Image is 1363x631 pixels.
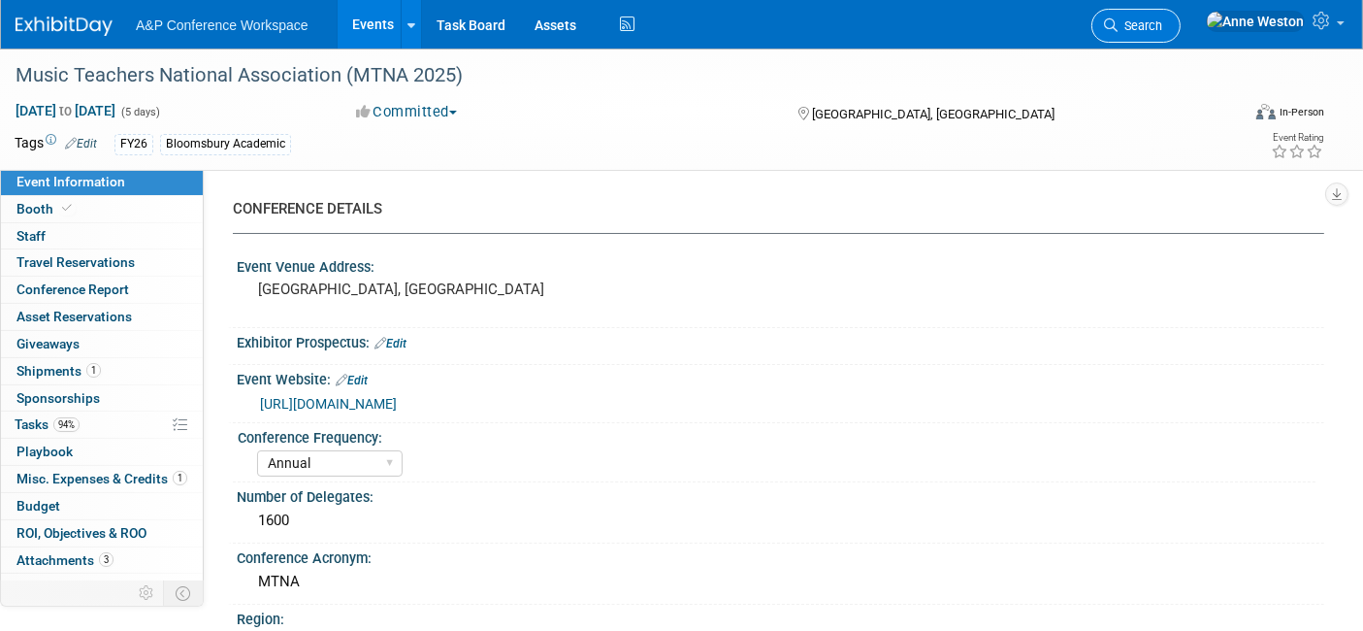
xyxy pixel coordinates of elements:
[1,548,203,574] a: Attachments3
[233,199,1310,219] div: CONFERENCE DETAILS
[16,174,125,189] span: Event Information
[16,201,76,216] span: Booth
[1,412,203,438] a: Tasks94%
[16,525,146,541] span: ROI, Objectives & ROO
[16,309,132,324] span: Asset Reservations
[1,223,203,249] a: Staff
[16,471,187,486] span: Misc. Expenses & Credits
[1130,101,1324,130] div: Event Format
[237,482,1324,507] div: Number of Delegates:
[1206,11,1305,32] img: Anne Weston
[130,581,164,606] td: Personalize Event Tab Strip
[119,106,160,118] span: (5 days)
[1,358,203,384] a: Shipments1
[1,304,203,330] a: Asset Reservations
[1271,133,1323,143] div: Event Rating
[251,567,1310,597] div: MTNA
[62,203,72,214] i: Booth reservation complete
[237,252,1324,277] div: Event Venue Address:
[260,396,397,412] a: [URL][DOMAIN_NAME]
[1,574,203,600] a: more
[237,544,1324,568] div: Conference Acronym:
[336,374,368,387] a: Edit
[1091,9,1181,43] a: Search
[56,103,75,118] span: to
[114,134,153,154] div: FY26
[251,506,1310,536] div: 1600
[16,390,100,406] span: Sponsorships
[258,281,668,298] pre: [GEOGRAPHIC_DATA], [GEOGRAPHIC_DATA]
[1,331,203,357] a: Giveaways
[15,416,80,432] span: Tasks
[16,254,135,270] span: Travel Reservations
[1,520,203,547] a: ROI, Objectives & ROO
[1,466,203,492] a: Misc. Expenses & Credits1
[237,328,1324,353] div: Exhibitor Prospectus:
[1,439,203,465] a: Playbook
[1256,104,1276,119] img: Format-Inperson.png
[16,228,46,244] span: Staff
[86,363,101,378] span: 1
[99,552,114,567] span: 3
[15,133,97,155] td: Tags
[173,471,187,485] span: 1
[1,277,203,303] a: Conference Report
[16,17,113,36] img: ExhibitDay
[16,444,73,459] span: Playbook
[1118,18,1162,33] span: Search
[237,365,1324,390] div: Event Website:
[16,498,60,514] span: Budget
[16,552,114,568] span: Attachments
[160,134,291,154] div: Bloomsbury Academic
[238,423,1315,448] div: Conference Frequency:
[9,58,1213,93] div: Music Teachers National Association (MTNA 2025)
[16,363,101,379] span: Shipments
[16,336,80,351] span: Giveaways
[237,605,1324,629] div: Region:
[1,196,203,222] a: Booth
[1279,105,1324,119] div: In-Person
[65,137,97,150] a: Edit
[136,17,308,33] span: A&P Conference Workspace
[374,337,406,350] a: Edit
[15,102,116,119] span: [DATE] [DATE]
[1,249,203,276] a: Travel Reservations
[1,385,203,412] a: Sponsorships
[812,107,1055,121] span: [GEOGRAPHIC_DATA], [GEOGRAPHIC_DATA]
[13,579,44,594] span: more
[164,581,204,606] td: Toggle Event Tabs
[349,102,465,122] button: Committed
[1,169,203,195] a: Event Information
[1,493,203,519] a: Budget
[53,417,80,432] span: 94%
[16,282,129,297] span: Conference Report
